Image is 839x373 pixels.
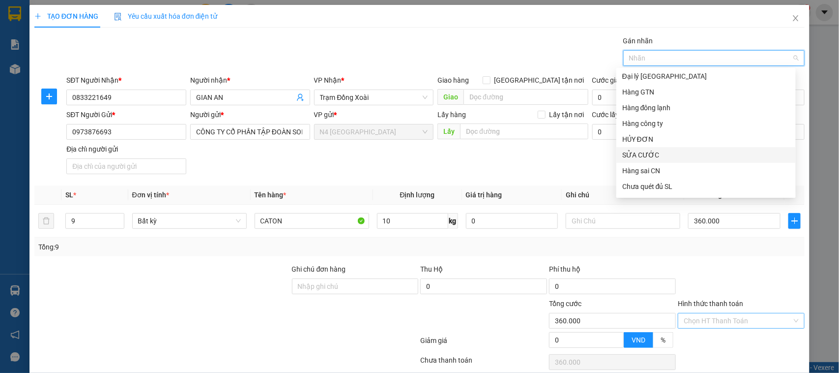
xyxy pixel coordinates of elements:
[788,213,801,229] button: plus
[437,89,463,105] span: Giao
[592,90,681,105] input: Cước giao hàng
[622,150,790,160] div: SỬA CƯỚC
[314,76,342,84] span: VP Nhận
[463,89,588,105] input: Dọc đường
[622,181,790,192] div: Chưa quét đủ SL
[616,131,796,147] div: HỦY ĐƠN
[420,355,549,372] div: Chưa thanh toán
[34,12,98,20] span: TẠO ĐƠN HÀNG
[622,71,790,82] div: Đại lý [GEOGRAPHIC_DATA]
[549,300,581,308] span: Tổng cước
[400,191,435,199] span: Định lượng
[466,213,558,229] input: 0
[616,116,796,131] div: Hàng công ty
[420,335,549,352] div: Giảm giá
[592,124,681,140] input: Cước lấy hàng
[592,76,641,84] label: Cước giao hàng
[42,93,57,100] span: plus
[466,191,502,199] span: Giá trị hàng
[420,265,443,273] span: Thu Hộ
[782,5,810,32] button: Close
[792,14,800,22] span: close
[292,279,419,294] input: Ghi chú đơn hàng
[549,264,676,279] div: Phí thu hộ
[255,213,369,229] input: VD: Bàn, Ghế
[437,76,469,84] span: Giao hàng
[38,213,54,229] button: delete
[623,37,653,45] label: Gán nhãn
[562,186,684,205] th: Ghi chú
[190,75,310,86] div: Người nhận
[566,213,680,229] input: Ghi Chú
[292,265,346,273] label: Ghi chú đơn hàng
[448,213,458,229] span: kg
[661,336,665,344] span: %
[616,84,796,100] div: Hàng GTN
[546,109,588,120] span: Lấy tận nơi
[491,75,588,86] span: [GEOGRAPHIC_DATA] tận nơi
[66,75,186,86] div: SĐT Người Nhận
[320,90,428,105] span: Trạm Đồng Xoài
[138,214,241,228] span: Bất kỳ
[622,102,790,113] div: Hàng đông lạnh
[616,194,796,210] div: Hàng trái cây
[66,109,186,120] div: SĐT Người Gửi
[114,12,218,20] span: Yêu cầu xuất hóa đơn điện tử
[616,68,796,84] div: Đại lý Long Hải
[632,336,645,344] span: VND
[460,124,588,139] input: Dọc đường
[66,144,186,155] div: Địa chỉ người gửi
[437,111,466,119] span: Lấy hàng
[616,163,796,179] div: Hàng sai CN
[616,147,796,163] div: SỬA CƯỚC
[616,179,796,194] div: Chưa quét đủ SL
[437,124,460,139] span: Lấy
[132,191,169,199] span: Đơn vị tính
[622,134,790,145] div: HỦY ĐƠN
[320,124,428,139] span: N4 Bình Phước
[66,158,186,174] input: Địa chỉ của người gửi
[678,300,743,308] label: Hình thức thanh toán
[592,111,636,119] label: Cước lấy hàng
[622,118,790,129] div: Hàng công ty
[789,217,800,225] span: plus
[34,13,41,20] span: plus
[255,191,287,199] span: Tên hàng
[314,109,434,120] div: VP gửi
[190,109,310,120] div: Người gửi
[622,165,790,176] div: Hàng sai CN
[616,100,796,116] div: Hàng đông lạnh
[296,93,304,101] span: user-add
[629,52,631,64] input: Gán nhãn
[65,191,73,199] span: SL
[622,87,790,97] div: Hàng GTN
[114,13,122,21] img: icon
[38,242,324,252] div: Tổng: 9
[41,89,57,104] button: plus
